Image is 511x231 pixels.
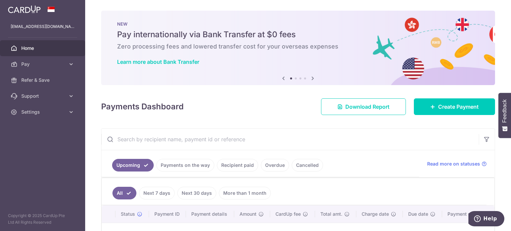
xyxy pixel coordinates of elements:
span: Settings [21,109,65,115]
a: All [112,187,136,199]
h5: Pay internationally via Bank Transfer at $0 fees [117,29,479,40]
input: Search by recipient name, payment id or reference [101,129,479,150]
a: Recipient paid [217,159,258,172]
a: Overdue [261,159,289,172]
a: Next 30 days [177,187,216,199]
span: Download Report [345,103,390,111]
span: Due date [408,211,428,217]
a: Create Payment [414,98,495,115]
button: Feedback - Show survey [498,93,511,138]
a: Upcoming [112,159,154,172]
span: Status [121,211,135,217]
img: CardUp [8,5,41,13]
span: Total amt. [320,211,342,217]
span: Charge date [362,211,389,217]
a: Learn more about Bank Transfer [117,58,199,65]
span: Read more on statuses [427,161,480,167]
span: Create Payment [438,103,479,111]
span: Amount [240,211,256,217]
h6: Zero processing fees and lowered transfer cost for your overseas expenses [117,43,479,51]
img: Bank transfer banner [101,11,495,85]
th: Payment method [442,205,494,223]
a: Payments on the way [156,159,214,172]
a: Download Report [321,98,406,115]
span: Pay [21,61,65,67]
span: Home [21,45,65,52]
span: Refer & Save [21,77,65,83]
a: Cancelled [292,159,323,172]
h4: Payments Dashboard [101,101,184,113]
span: Feedback [502,99,508,123]
span: Support [21,93,65,99]
a: More than 1 month [219,187,271,199]
p: NEW [117,21,479,27]
a: Read more on statuses [427,161,487,167]
th: Payment details [186,205,234,223]
span: CardUp fee [275,211,301,217]
p: [EMAIL_ADDRESS][DOMAIN_NAME] [11,23,75,30]
th: Payment ID [149,205,186,223]
iframe: Opens a widget where you can find more information [468,211,504,228]
a: Next 7 days [139,187,175,199]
